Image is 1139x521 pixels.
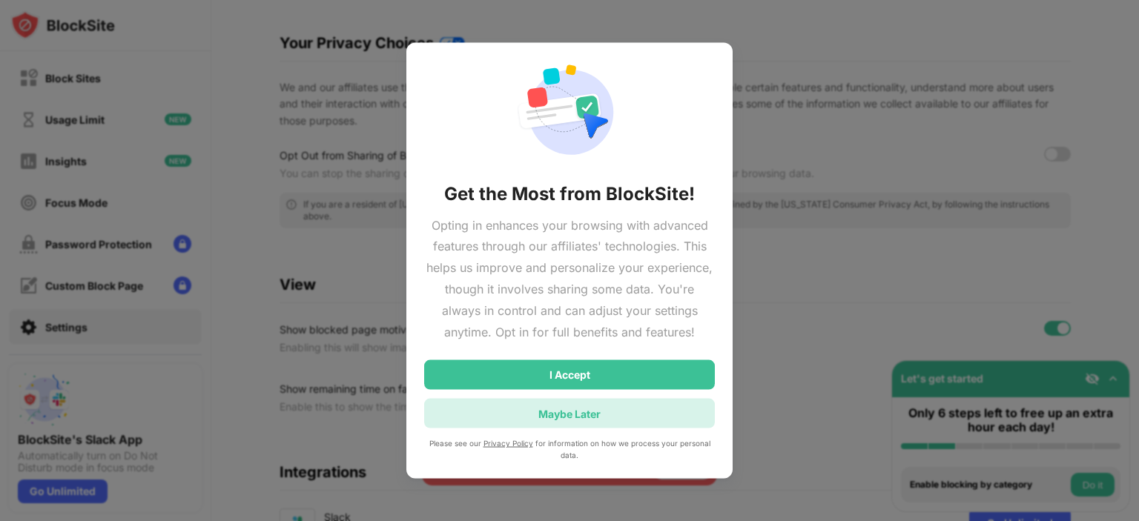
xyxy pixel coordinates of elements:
div: Get the Most from BlockSite! [444,182,695,205]
div: Opting in enhances your browsing with advanced features through our affiliates' technologies. Thi... [424,214,715,342]
div: Please see our for information on how we process your personal data. [424,437,715,461]
div: I Accept [549,369,590,381]
img: action-permission-required.svg [516,60,623,164]
a: Privacy Policy [483,439,533,448]
div: Maybe Later [538,407,601,419]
